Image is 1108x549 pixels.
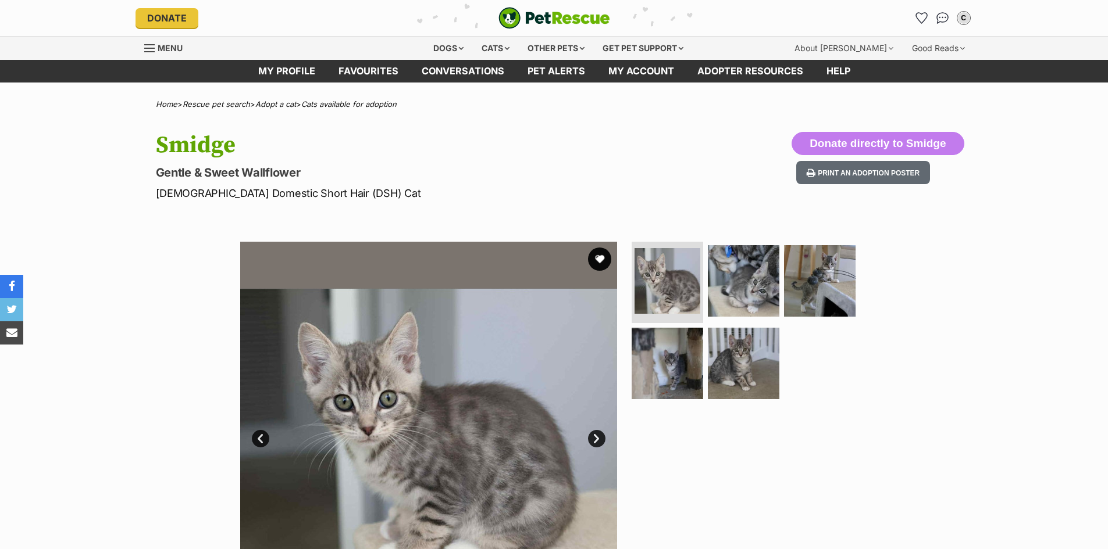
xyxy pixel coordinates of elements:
a: Help [815,60,862,82]
a: Menu [144,37,191,58]
a: My account [597,60,686,82]
h1: Smidge [156,132,648,159]
img: Photo of Smidge [632,328,703,399]
img: Photo of Smidge [784,245,856,317]
div: > > > [127,100,982,109]
div: Get pet support [594,37,692,60]
a: Adopter resources [686,60,815,82]
button: Print an adoption poster [796,161,930,185]
div: Good Reads [904,37,973,60]
p: Gentle & Sweet Wallflower [156,164,648,181]
button: Donate directly to Smidge [792,132,964,155]
a: Next [588,430,605,447]
div: Dogs [425,37,472,60]
a: Conversations [934,9,952,27]
p: [DEMOGRAPHIC_DATA] Domestic Short Hair (DSH) Cat [156,185,648,201]
button: favourite [588,247,611,271]
div: Cats [473,37,518,60]
a: Prev [252,430,269,447]
a: Cats available for adoption [301,99,397,109]
img: Photo of Smidge [635,248,700,314]
button: My account [954,9,973,27]
a: My profile [247,60,327,82]
div: C [958,12,970,24]
a: Donate [136,8,198,28]
div: Other pets [519,37,593,60]
a: Favourites [913,9,931,27]
div: About [PERSON_NAME] [786,37,902,60]
a: PetRescue [498,7,610,29]
img: Photo of Smidge [708,328,779,399]
img: chat-41dd97257d64d25036548639549fe6c8038ab92f7586957e7f3b1b290dea8141.svg [936,12,949,24]
ul: Account quick links [913,9,973,27]
a: Favourites [327,60,410,82]
a: Pet alerts [516,60,597,82]
span: Menu [158,43,183,53]
a: conversations [410,60,516,82]
a: Adopt a cat [255,99,296,109]
img: logo-cat-932fe2b9b8326f06289b0f2fb663e598f794de774fb13d1741a6617ecf9a85b4.svg [498,7,610,29]
a: Home [156,99,177,109]
img: Photo of Smidge [708,245,779,317]
a: Rescue pet search [183,99,250,109]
